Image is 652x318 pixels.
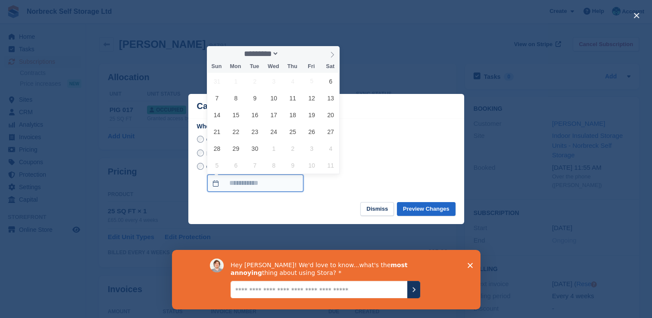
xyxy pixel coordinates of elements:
p: Cancel Subscription [197,101,280,111]
span: Sat [321,64,340,69]
span: September 14, 2025 [209,106,225,123]
span: October 2, 2025 [284,140,301,157]
span: September 2, 2025 [246,73,263,90]
span: September 21, 2025 [209,123,225,140]
span: October 10, 2025 [303,157,320,174]
span: Thu [283,64,302,69]
span: September 30, 2025 [246,140,263,157]
span: September 23, 2025 [246,123,263,140]
span: September 24, 2025 [265,123,282,140]
input: On a custom date [207,175,303,192]
span: September 17, 2025 [265,106,282,123]
span: October 4, 2025 [322,140,339,157]
span: September 11, 2025 [284,90,301,106]
button: close [630,9,643,22]
span: September 16, 2025 [246,106,263,123]
span: September 12, 2025 [303,90,320,106]
span: September 19, 2025 [303,106,320,123]
span: October 8, 2025 [265,157,282,174]
span: August 31, 2025 [209,73,225,90]
span: Sun [207,64,226,69]
span: On a custom date [206,163,254,170]
button: Dismiss [360,202,394,216]
span: October 7, 2025 [246,157,263,174]
label: When do you want to cancel the subscription? [197,122,455,131]
span: September 7, 2025 [209,90,225,106]
span: September 28, 2025 [209,140,225,157]
span: September 3, 2025 [265,73,282,90]
span: September 5, 2025 [303,73,320,90]
span: October 3, 2025 [303,140,320,157]
span: September 18, 2025 [284,106,301,123]
button: Preview Changes [397,202,455,216]
span: September 13, 2025 [322,90,339,106]
input: On a custom date [197,163,204,170]
span: September 9, 2025 [246,90,263,106]
span: September 22, 2025 [228,123,244,140]
span: September 10, 2025 [265,90,282,106]
iframe: Survey by David from Stora [172,250,480,309]
span: Wed [264,64,283,69]
span: September 25, 2025 [284,123,301,140]
span: September 29, 2025 [228,140,244,157]
span: October 11, 2025 [322,157,339,174]
span: September 15, 2025 [228,106,244,123]
span: September 26, 2025 [303,123,320,140]
span: Immediately [206,150,238,157]
span: Tue [245,64,264,69]
span: October 5, 2025 [209,157,225,174]
span: September 27, 2025 [322,123,339,140]
span: September 8, 2025 [228,90,244,106]
input: Immediately [197,150,204,156]
span: October 6, 2025 [228,157,244,174]
span: October 1, 2025 [265,140,282,157]
span: Mon [226,64,245,69]
span: September 1, 2025 [228,73,244,90]
span: September 6, 2025 [322,73,339,90]
span: September 20, 2025 [322,106,339,123]
span: Cancel at end of term - [DATE] [206,136,288,143]
span: October 9, 2025 [284,157,301,174]
span: Fri [302,64,321,69]
span: September 4, 2025 [284,73,301,90]
input: Cancel at end of term - [DATE] [197,136,204,143]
